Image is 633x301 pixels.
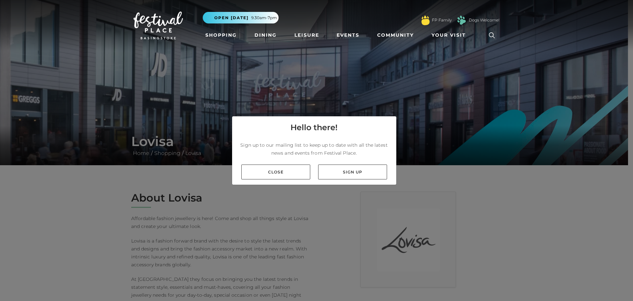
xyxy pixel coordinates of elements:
[203,12,279,23] button: Open [DATE] 9.30am-7pm
[432,17,452,23] a: FP Family
[375,29,416,41] a: Community
[214,15,249,21] span: Open [DATE]
[469,17,499,23] a: Dogs Welcome!
[237,141,391,157] p: Sign up to our mailing list to keep up to date with all the latest news and events from Festival ...
[318,165,387,179] a: Sign up
[134,12,183,39] img: Festival Place Logo
[241,165,310,179] a: Close
[432,32,466,39] span: Your Visit
[251,15,277,21] span: 9.30am-7pm
[292,29,322,41] a: Leisure
[429,29,472,41] a: Your Visit
[203,29,239,41] a: Shopping
[334,29,362,41] a: Events
[252,29,279,41] a: Dining
[290,122,338,133] h4: Hello there!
